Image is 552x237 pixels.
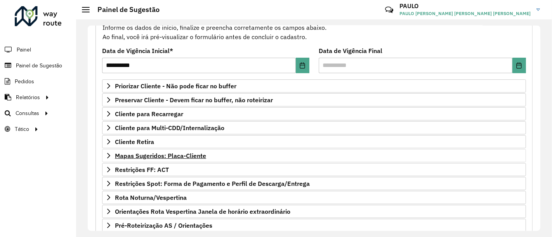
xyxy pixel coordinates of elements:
[115,180,310,187] font: Restrições Spot: Forma de Pagamento e Perfil de Descarga/Entrega
[115,82,236,90] font: Priorizar Cliente - Não pode ficar no buffer
[399,2,418,10] font: PAULO
[102,33,307,41] font: Ao final, você irá pré-visualizar o formulário antes de concluir o cadastro.
[16,94,40,100] font: Relatórios
[102,163,526,176] a: Restrições FF: ACT
[97,5,160,14] font: Painel de Sugestão
[319,47,382,55] font: Data de Vigência Final
[115,166,169,173] font: Restrições FF: ACT
[115,222,212,229] font: Pré-Roteirização AS / Orientações
[115,96,273,104] font: Preservar Cliente - Devem ficar no buffer, não roteirizar
[381,2,398,18] a: Contato Rápido
[399,10,531,16] font: PAULO [PERSON_NAME] [PERSON_NAME] [PERSON_NAME]
[115,152,206,160] font: Mapas Sugeridos: Placa-Cliente
[102,107,526,120] a: Cliente para Recarregar
[17,47,31,53] font: Painel
[102,205,526,218] a: Orientações Rota Vespertina Janela de horário extraordinário
[115,194,187,201] font: Rota Noturna/Vespertina
[102,93,526,106] a: Preservar Cliente - Devem ficar no buffer, não roteirizar
[102,191,526,204] a: Rota Noturna/Vespertina
[115,124,224,132] font: Cliente para Multi-CDD/Internalização
[15,126,29,132] font: Tático
[102,135,526,148] a: Cliente Retira
[102,219,526,232] a: Pré-Roteirização AS / Orientações
[15,79,34,84] font: Pedidos
[115,138,154,146] font: Cliente Retira
[115,208,290,215] font: Orientações Rota Vespertina Janela de horário extraordinário
[512,58,526,73] button: Escolha a data
[115,110,183,118] font: Cliente para Recarregar
[102,24,326,31] font: Informe os dados de início, finalize e preencha corretamente os campos abaixo.
[102,177,526,190] a: Restrições Spot: Forma de Pagamento e Perfil de Descarga/Entrega
[16,110,39,116] font: Consultas
[16,63,62,69] font: Painel de Sugestão
[296,58,309,73] button: Escolha a data
[102,79,526,93] a: Priorizar Cliente - Não pode ficar no buffer
[102,47,170,55] font: Data de Vigência Inicial
[102,149,526,162] a: Mapas Sugeridos: Placa-Cliente
[102,121,526,134] a: Cliente para Multi-CDD/Internalização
